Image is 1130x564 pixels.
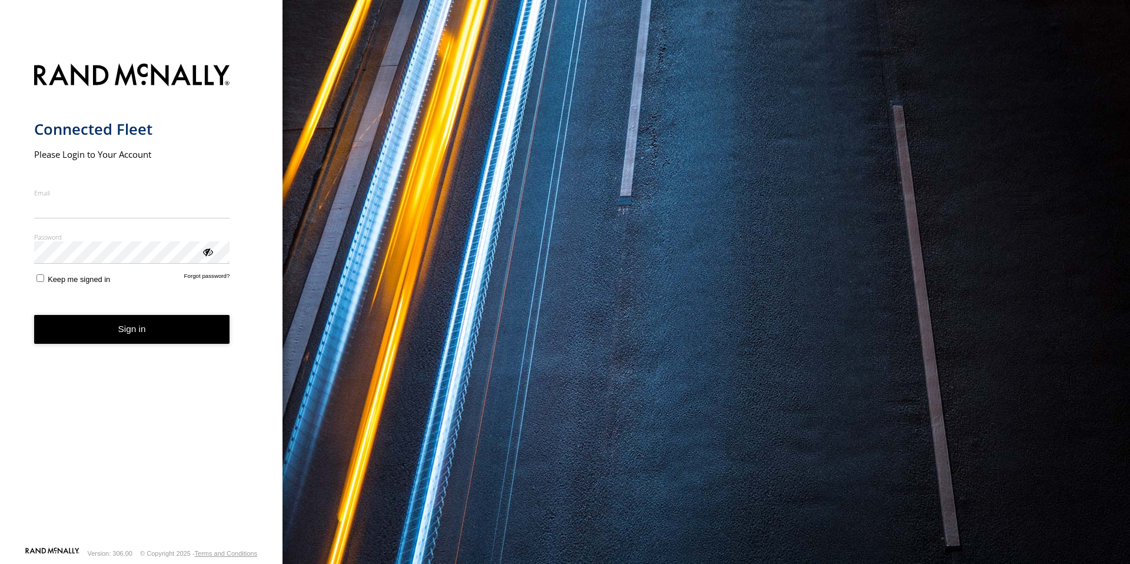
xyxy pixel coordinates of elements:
[34,188,230,197] label: Email
[34,233,230,241] label: Password
[88,550,132,557] div: Version: 306.00
[34,57,249,546] form: main
[48,275,110,284] span: Keep me signed in
[34,315,230,344] button: Sign in
[34,61,230,91] img: Rand McNally
[140,550,257,557] div: © Copyright 2025 -
[184,273,230,284] a: Forgot password?
[201,245,213,257] div: ViewPassword
[195,550,257,557] a: Terms and Conditions
[36,274,44,282] input: Keep me signed in
[25,548,79,559] a: Visit our Website
[34,120,230,139] h1: Connected Fleet
[34,148,230,160] h2: Please Login to Your Account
